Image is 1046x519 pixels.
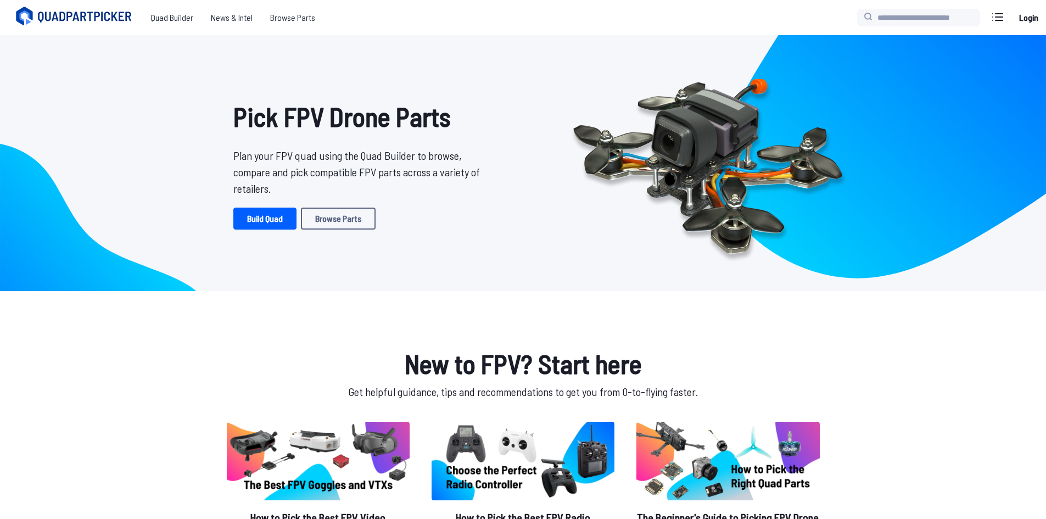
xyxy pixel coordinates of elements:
a: Build Quad [233,208,297,230]
a: Browse Parts [261,7,324,29]
img: image of post [636,422,819,500]
img: image of post [227,422,410,500]
h1: Pick FPV Drone Parts [233,97,488,136]
a: Login [1015,7,1042,29]
a: Quad Builder [142,7,202,29]
a: Browse Parts [301,208,376,230]
p: Plan your FPV quad using the Quad Builder to browse, compare and pick compatible FPV parts across... [233,147,488,197]
img: Quadcopter [550,53,866,273]
a: News & Intel [202,7,261,29]
h1: New to FPV? Start here [225,344,822,383]
img: image of post [432,422,614,500]
p: Get helpful guidance, tips and recommendations to get you from 0-to-flying faster. [225,383,822,400]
